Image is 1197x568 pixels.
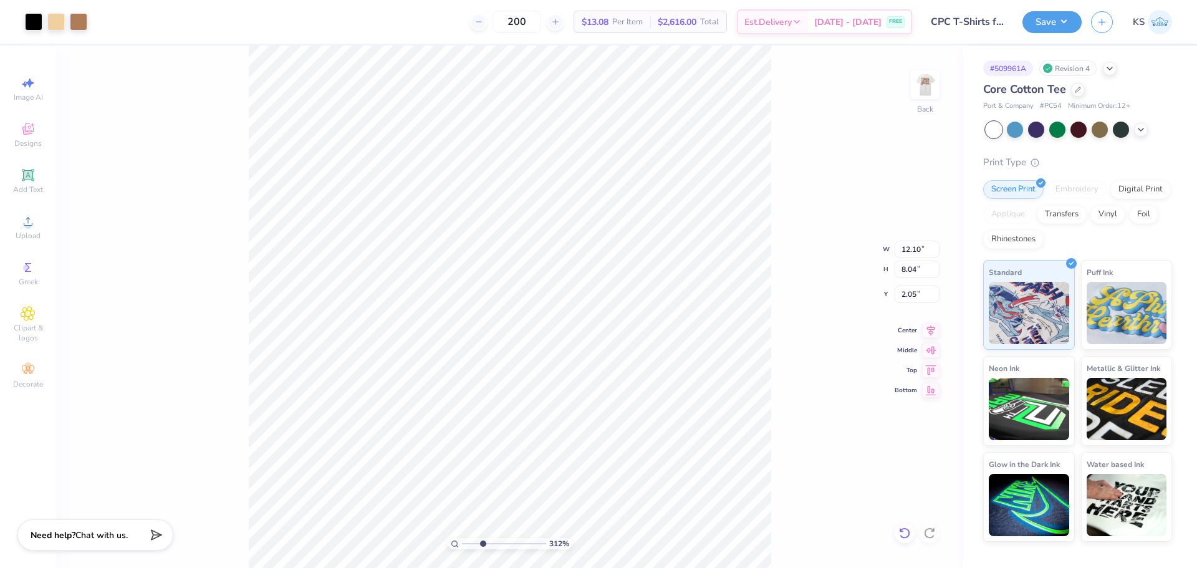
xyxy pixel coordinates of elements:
span: Per Item [612,16,643,29]
span: Est. Delivery [744,16,792,29]
span: Greek [19,277,38,287]
div: Vinyl [1090,205,1125,224]
span: FREE [889,17,902,26]
img: Back [913,72,938,97]
a: KS [1133,10,1172,34]
div: Applique [983,205,1033,224]
span: KS [1133,15,1145,29]
button: Save [1022,11,1082,33]
span: Add Text [13,185,43,195]
span: 312 % [549,538,569,549]
img: Puff Ink [1087,282,1167,344]
span: Water based Ink [1087,458,1144,471]
div: Screen Print [983,180,1044,199]
div: Back [917,103,933,115]
input: Untitled Design [921,9,1013,34]
span: Puff Ink [1087,266,1113,279]
img: Metallic & Glitter Ink [1087,378,1167,440]
span: $2,616.00 [658,16,696,29]
span: Bottom [895,386,917,395]
div: Revision 4 [1039,60,1097,76]
span: Decorate [13,379,43,389]
strong: Need help? [31,529,75,541]
span: [DATE] - [DATE] [814,16,882,29]
div: # 509961A [983,60,1033,76]
span: Core Cotton Tee [983,82,1066,97]
img: Standard [989,282,1069,344]
img: Kath Sales [1148,10,1172,34]
div: Foil [1129,205,1158,224]
span: $13.08 [582,16,608,29]
span: Clipart & logos [6,323,50,343]
div: Rhinestones [983,230,1044,249]
img: Neon Ink [989,378,1069,440]
span: Top [895,366,917,375]
span: Port & Company [983,101,1034,112]
span: Upload [16,231,41,241]
span: Metallic & Glitter Ink [1087,362,1160,375]
span: Total [700,16,719,29]
input: – – [493,11,541,33]
span: Glow in the Dark Ink [989,458,1060,471]
span: Standard [989,266,1022,279]
img: Glow in the Dark Ink [989,474,1069,536]
span: Middle [895,346,917,355]
span: Minimum Order: 12 + [1068,101,1130,112]
div: Transfers [1037,205,1087,224]
span: Image AI [14,92,43,102]
span: Neon Ink [989,362,1019,375]
img: Water based Ink [1087,474,1167,536]
div: Print Type [983,155,1172,170]
div: Embroidery [1047,180,1107,199]
span: # PC54 [1040,101,1062,112]
span: Center [895,326,917,335]
span: Chat with us. [75,529,128,541]
div: Digital Print [1110,180,1171,199]
span: Designs [14,138,42,148]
